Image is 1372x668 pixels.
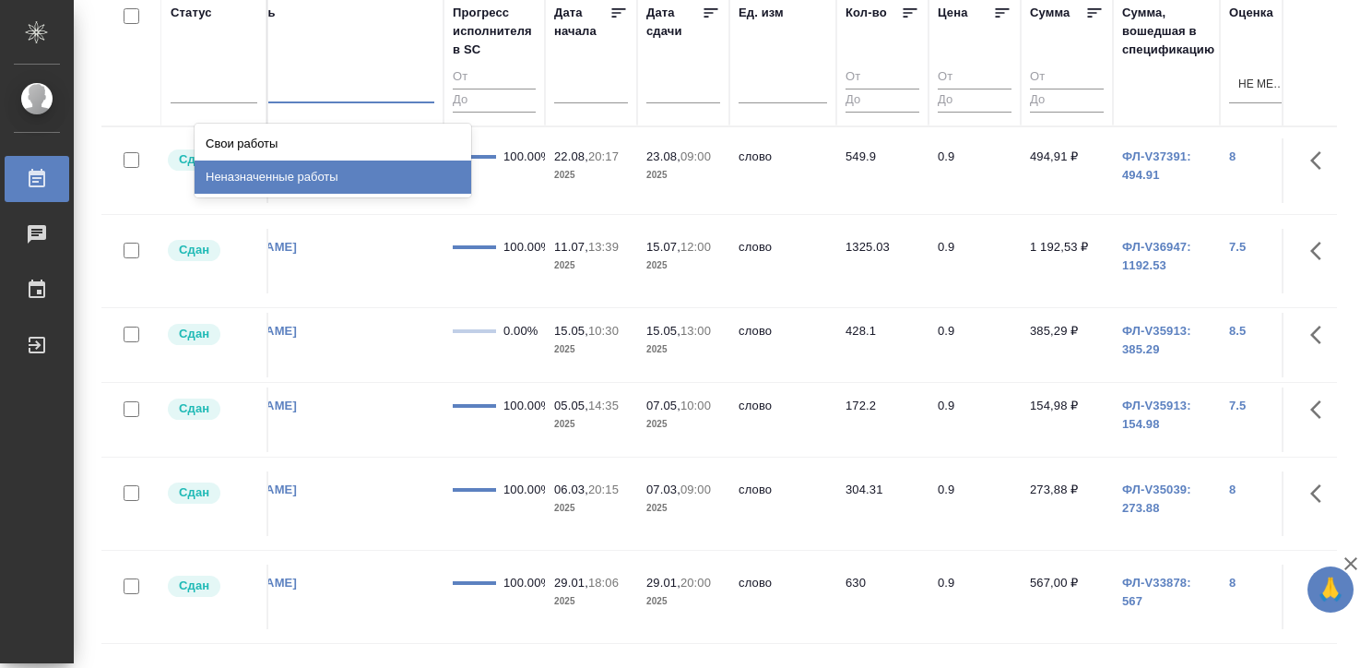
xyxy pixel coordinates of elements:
p: 2025 [646,166,720,185]
p: 2025 [554,499,628,518]
p: 06.03, [554,483,588,496]
p: 20:15 [588,483,619,496]
p: 13:00 [680,324,711,338]
div: Неназначенные работы [195,161,471,194]
p: Сдан [179,400,209,418]
button: 🙏 [1307,567,1354,613]
div: Менеджер проверил работу исполнителя, передает ее на следующий этап [166,148,257,173]
p: 2025 [646,499,720,518]
a: ФЛ-V35913: 385.29 [1122,324,1191,356]
input: От [938,66,1011,89]
button: Здесь прячутся важные кнопки [1299,565,1343,609]
td: 549.9 [836,138,928,203]
div: Кол-во [846,4,887,22]
p: 09:00 [680,149,711,163]
a: ФЛ-V36947: 1192.53 [1122,240,1191,272]
p: 2025 [554,256,628,275]
input: До [1030,89,1104,112]
td: 154,98 ₽ [1021,388,1113,452]
td: 0.9 [928,471,1021,536]
td: слово [729,229,836,293]
td: 0.9 [928,138,1021,203]
a: 8.5 [1229,324,1247,338]
p: Сдан [179,483,209,502]
p: 15.05, [554,324,588,338]
td: 0.9 [928,229,1021,293]
p: 2025 [554,166,628,185]
a: 8 [1229,149,1236,163]
div: Оценка [1229,4,1273,22]
div: 100.00% [503,574,536,592]
p: 2025 [554,340,628,359]
div: Статус [171,4,212,22]
div: Цена [938,4,968,22]
div: Дата начала [554,4,609,41]
td: 273,88 ₽ [1021,471,1113,536]
div: Менеджер проверил работу исполнителя, передает ее на следующий этап [166,481,257,506]
p: 2025 [646,592,720,611]
p: 23.08, [646,149,680,163]
div: Не менее одной оценки [1238,78,1286,93]
button: Здесь прячутся важные кнопки [1299,229,1343,273]
div: Менеджер проверил работу исполнителя, передает ее на следующий этап [166,574,257,599]
p: 15.05, [646,324,680,338]
td: 0.9 [928,388,1021,452]
td: 567,00 ₽ [1021,565,1113,629]
div: Ед. изм [739,4,784,22]
a: 8 [1229,576,1236,590]
td: 494,91 ₽ [1021,138,1113,203]
p: 22.08, [554,149,588,163]
td: 428.1 [836,313,928,377]
input: От [1030,66,1104,89]
p: 14:35 [588,399,619,412]
input: До [938,89,1011,112]
p: 09:00 [680,483,711,496]
td: 630 [836,565,928,629]
p: 2025 [646,256,720,275]
td: 1 192,53 ₽ [1021,229,1113,293]
a: ФЛ-V35039: 273.88 [1122,483,1191,515]
td: слово [729,313,836,377]
a: 7.5 [1229,399,1247,412]
a: ФЛ-V35913: 154.98 [1122,399,1191,431]
div: 100.00% [503,397,536,415]
span: 🙏 [1315,570,1346,609]
input: До [453,89,536,112]
p: Сдан [179,325,209,343]
td: слово [729,565,836,629]
div: Сумма [1030,4,1070,22]
div: 100.00% [503,148,536,166]
td: 0.9 [928,565,1021,629]
p: 20:17 [588,149,619,163]
td: 304.31 [836,471,928,536]
p: 13:39 [588,240,619,254]
p: Сдан [179,241,209,259]
p: 11.07, [554,240,588,254]
p: 05.05, [554,399,588,412]
td: 0.9 [928,313,1021,377]
input: От [453,66,536,89]
button: Здесь прячутся важные кнопки [1299,388,1343,432]
div: Дата сдачи [646,4,702,41]
button: Здесь прячутся важные кнопки [1299,471,1343,516]
td: 172.2 [836,388,928,452]
a: 8 [1229,483,1236,496]
div: 100.00% [503,481,536,499]
p: 2025 [646,415,720,434]
a: 7.5 [1229,240,1247,254]
p: 15.07, [646,240,680,254]
p: 18:06 [588,576,619,590]
p: 2025 [554,415,628,434]
p: 12:00 [680,240,711,254]
div: Сумма, вошедшая в спецификацию [1122,4,1214,59]
p: 10:30 [588,324,619,338]
p: 2025 [646,340,720,359]
p: 10:00 [680,399,711,412]
td: 1325.03 [836,229,928,293]
td: слово [729,138,836,203]
a: ФЛ-V33878: 567 [1122,576,1191,608]
p: 29.01, [554,576,588,590]
button: Здесь прячутся важные кнопки [1299,313,1343,357]
p: 07.05, [646,399,680,412]
input: От [846,66,919,89]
